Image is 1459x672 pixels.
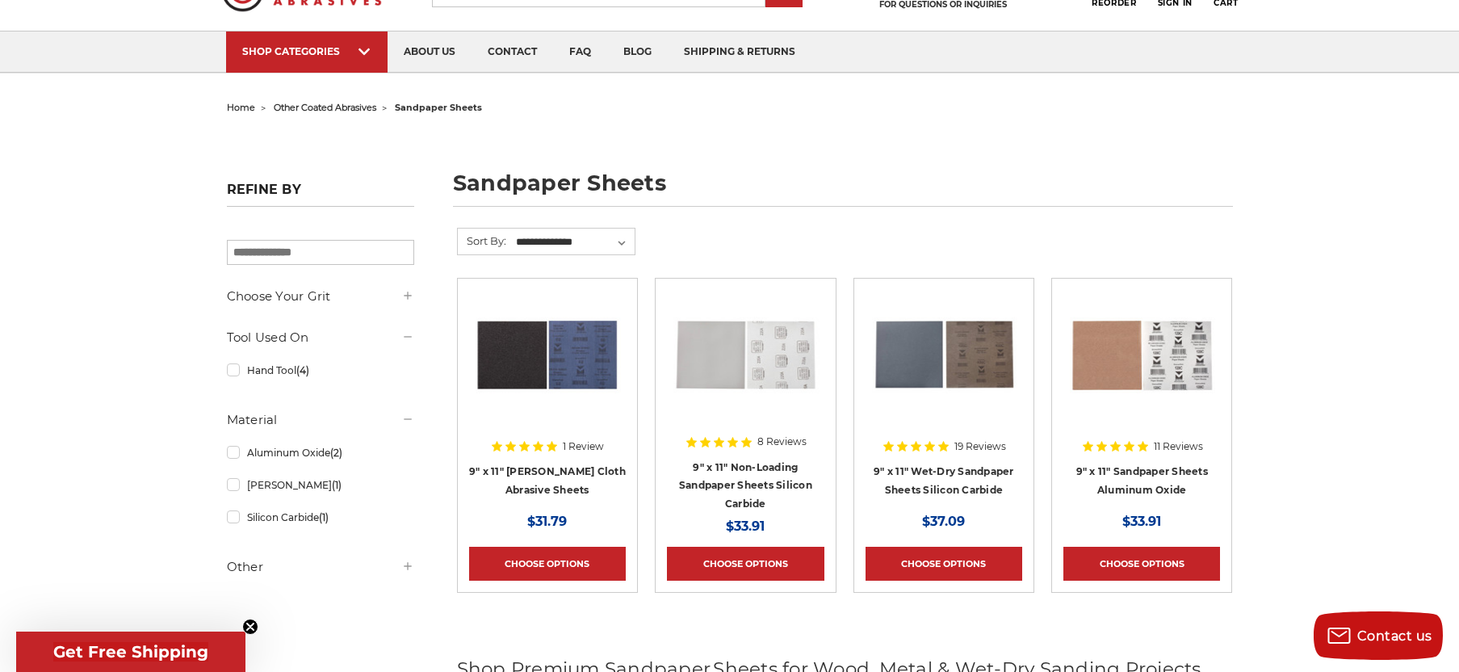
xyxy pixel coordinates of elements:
span: (1) [332,479,342,491]
img: 9" x 11" Wet-Dry Sandpaper Sheets Silicon Carbide [866,290,1022,419]
span: $33.91 [726,519,765,534]
div: Get Free ShippingClose teaser [16,632,245,672]
a: shipping & returns [668,31,811,73]
a: Choose Options [667,547,824,581]
a: Hand Tool [227,356,414,384]
span: Contact us [1357,628,1432,644]
a: 9" x 11" Wet-Dry Sandpaper Sheets Silicon Carbide [866,290,1022,497]
button: Contact us [1314,611,1443,660]
a: home [227,102,255,113]
a: Aluminum Oxide [227,439,414,467]
a: Silicon Carbide [227,503,414,531]
img: 9" x 11" Sandpaper Sheets Aluminum Oxide [1063,290,1220,419]
img: 9" x 11" Emery Cloth Sheets [469,290,626,419]
a: contact [472,31,553,73]
span: (4) [296,364,309,376]
h5: Material [227,410,414,430]
a: blog [607,31,668,73]
a: about us [388,31,472,73]
span: $37.09 [922,514,965,529]
span: (2) [330,447,342,459]
div: SHOP CATEGORIES [242,45,371,57]
h5: Choose Your Grit [227,287,414,306]
span: sandpaper sheets [395,102,482,113]
a: 9" x 11" Sandpaper Sheets Aluminum Oxide [1063,290,1220,497]
label: Sort By: [458,229,506,253]
a: Choose Options [866,547,1022,581]
a: 9" x 11" Non-Loading Sandpaper Sheets Silicon Carbide [679,461,812,510]
h5: Other [227,557,414,577]
span: Get Free Shipping [53,642,208,661]
select: Sort By: [514,230,635,254]
a: other coated abrasives [274,102,376,113]
a: Choose Options [469,547,626,581]
span: $33.91 [1122,514,1161,529]
img: 9 inch x 11 inch Silicon Carbide Sandpaper Sheet [667,290,824,419]
span: (1) [319,511,329,523]
button: Close teaser [242,619,258,635]
a: 9 inch x 11 inch Silicon Carbide Sandpaper Sheet [667,290,824,497]
span: $31.79 [527,514,567,529]
h5: Tool Used On [227,328,414,347]
h1: sandpaper sheets [453,172,1233,207]
a: Choose Options [1063,547,1220,581]
h5: Refine by [227,182,414,207]
a: 9" x 11" Emery Cloth Sheets [469,290,626,497]
a: faq [553,31,607,73]
a: [PERSON_NAME] [227,471,414,499]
